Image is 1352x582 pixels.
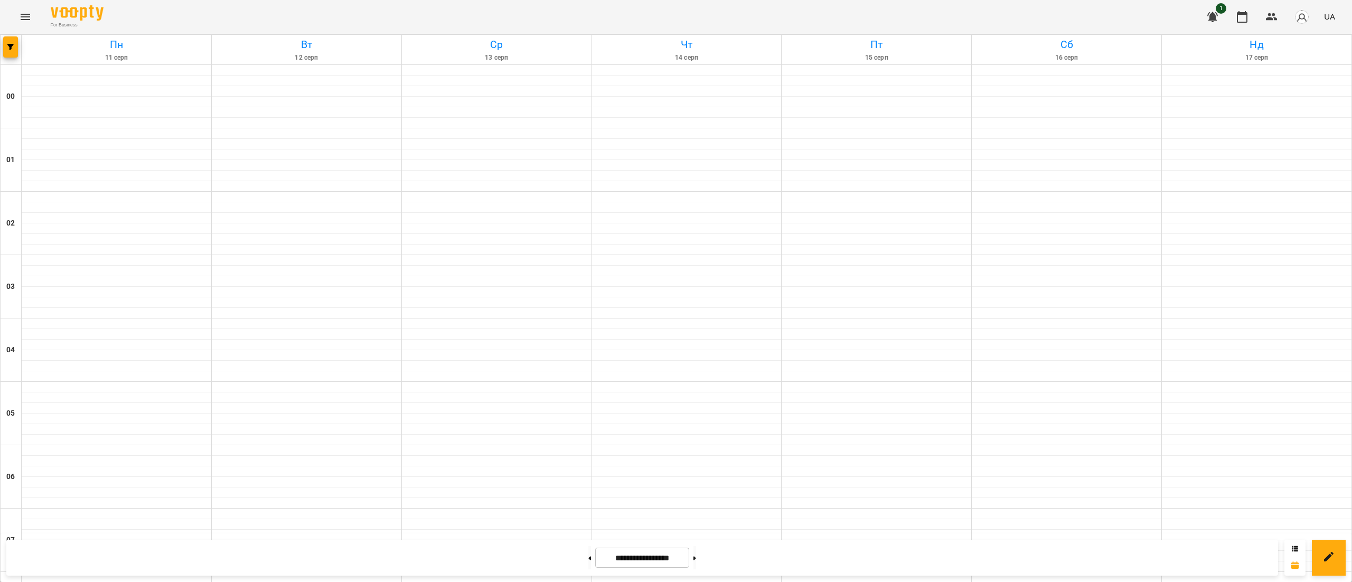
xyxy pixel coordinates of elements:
h6: 17 серп [1163,53,1350,63]
img: Voopty Logo [51,5,104,21]
button: Menu [13,4,38,30]
button: UA [1320,7,1339,26]
h6: Сб [973,36,1160,53]
h6: 14 серп [594,53,780,63]
span: For Business [51,22,104,29]
h6: 13 серп [403,53,590,63]
h6: 02 [6,218,15,229]
h6: Пн [23,36,210,53]
h6: Вт [213,36,400,53]
h6: Пт [783,36,970,53]
h6: Ср [403,36,590,53]
img: avatar_s.png [1294,10,1309,24]
h6: 04 [6,344,15,356]
h6: 03 [6,281,15,293]
h6: 15 серп [783,53,970,63]
h6: 16 серп [973,53,1160,63]
h6: Нд [1163,36,1350,53]
h6: 00 [6,91,15,102]
span: UA [1324,11,1335,22]
h6: 05 [6,408,15,419]
h6: 01 [6,154,15,166]
h6: Чт [594,36,780,53]
h6: 06 [6,471,15,483]
span: 1 [1216,3,1226,14]
h6: 12 серп [213,53,400,63]
h6: 11 серп [23,53,210,63]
